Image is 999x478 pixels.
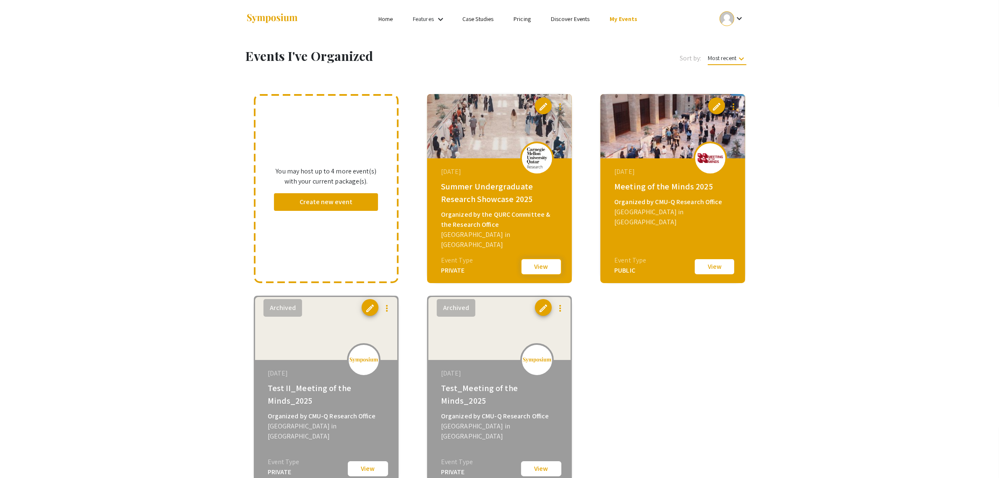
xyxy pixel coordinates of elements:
iframe: Chat [6,440,36,472]
button: edit [535,299,552,316]
div: [DATE] [441,167,560,177]
a: Pricing [514,15,531,23]
span: edit [365,303,375,313]
span: edit [538,102,548,112]
div: Event Type [614,255,646,265]
img: summer-undergraduate-research-showcase-2025_eventCoverPhoto_d7183b__thumb.jpg [427,94,572,158]
div: Summer Undergraduate Research Showcase 2025 [441,180,560,205]
span: edit [712,102,722,112]
button: Archived [437,299,475,317]
button: edit [708,97,725,114]
button: Expand account dropdown [711,9,753,28]
div: [GEOGRAPHIC_DATA] in [GEOGRAPHIC_DATA] [614,207,733,227]
div: PRIVATE [268,467,300,477]
div: [GEOGRAPHIC_DATA] in [GEOGRAPHIC_DATA] [441,421,560,441]
div: Organized by the QURC Committee & the Research Office [441,210,560,230]
button: Most recent [701,50,753,66]
div: PUBLIC [614,265,646,276]
div: [DATE] [268,368,387,378]
button: edit [535,97,552,114]
h1: Events I've Organized [246,48,537,63]
button: edit [362,299,378,316]
mat-icon: more_vert [382,303,392,313]
div: Event Type [268,457,300,467]
mat-icon: more_vert [555,303,565,313]
img: meeting-of-the-minds-2025_eventLogo_dd02a8_.png [698,153,723,163]
p: You may host up to 4 more event(s) with your current package(s). [274,166,378,186]
div: Event Type [441,457,473,467]
span: Sort by: [680,53,702,63]
mat-icon: Expand Features list [436,14,446,24]
button: View [520,460,562,477]
img: summer-undergraduate-research-showcase-2025_eventLogo_367938_.png [524,147,550,168]
div: [DATE] [441,368,560,378]
div: Meeting of the Minds 2025 [614,180,733,193]
button: View [520,258,562,276]
a: My Events [610,15,637,23]
a: Features [413,15,434,23]
button: View [347,460,389,477]
span: Most recent [708,54,746,65]
div: Test II_Meeting of the Minds_2025 [268,382,387,407]
mat-icon: Expand account dropdown [734,13,744,24]
mat-icon: more_vert [728,102,738,112]
div: [GEOGRAPHIC_DATA] in [GEOGRAPHIC_DATA] [441,230,560,250]
button: Create new event [274,193,378,211]
a: Case Studies [462,15,493,23]
div: Test_Meeting of the Minds_2025 [441,382,560,407]
mat-icon: keyboard_arrow_down [736,54,746,64]
div: PRIVATE [441,467,473,477]
div: Organized by CMU-Q Research Office [614,197,733,207]
button: Archived [263,299,302,317]
img: Symposium by ForagerOne [246,13,298,24]
img: logo_v2.png [522,357,552,363]
a: Home [378,15,393,23]
div: [DATE] [614,167,733,177]
img: logo_v2.png [349,357,378,363]
a: Discover Events [551,15,590,23]
div: Event Type [441,255,473,265]
div: Organized by CMU-Q Research Office [441,411,560,421]
div: [GEOGRAPHIC_DATA] in [GEOGRAPHIC_DATA] [268,421,387,441]
mat-icon: more_vert [555,102,565,112]
button: View [694,258,736,276]
div: Organized by CMU-Q Research Office [268,411,387,421]
div: PRIVATE [441,265,473,276]
span: edit [538,303,548,313]
img: meeting-of-the-minds-2025_eventCoverPhoto_366ce9__thumb.jpg [600,94,745,158]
